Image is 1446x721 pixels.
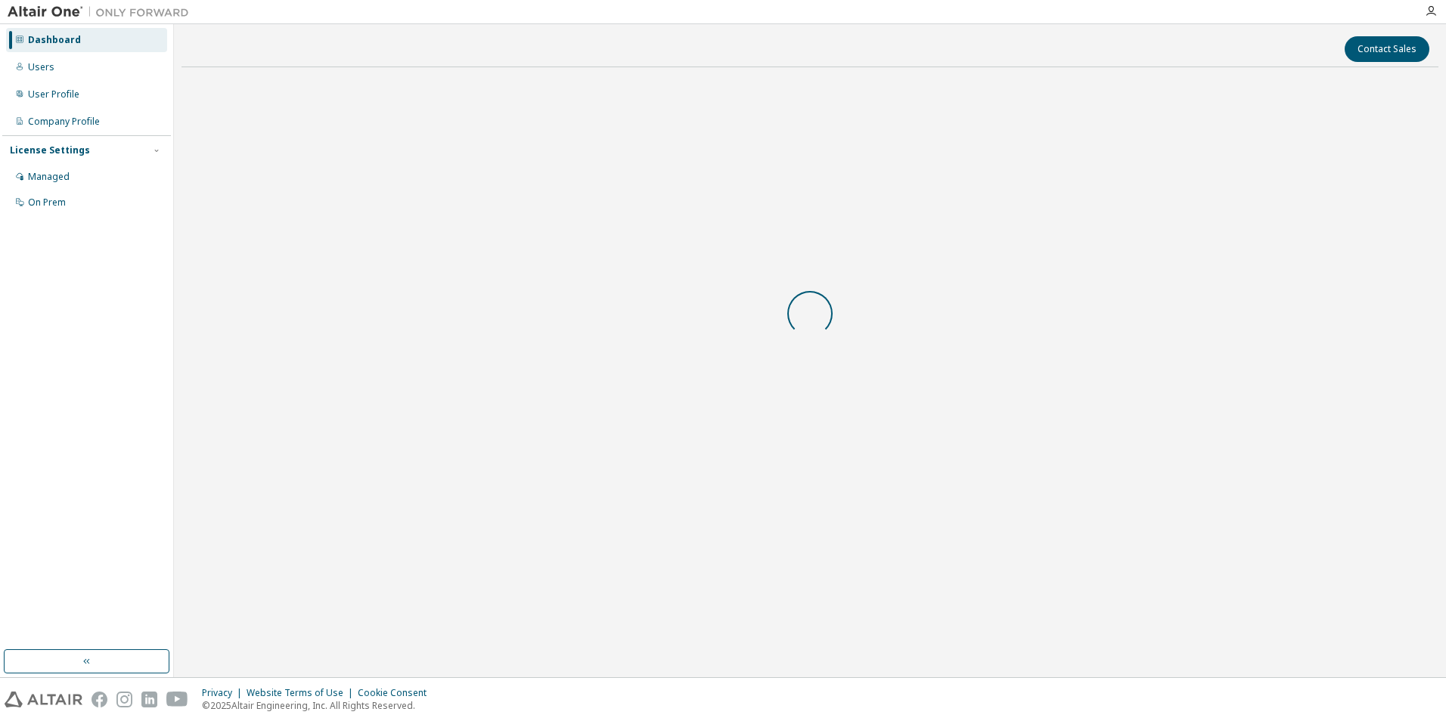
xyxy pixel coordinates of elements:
[202,699,436,712] p: © 2025 Altair Engineering, Inc. All Rights Reserved.
[28,116,100,128] div: Company Profile
[247,687,358,699] div: Website Terms of Use
[166,692,188,707] img: youtube.svg
[92,692,107,707] img: facebook.svg
[28,171,70,183] div: Managed
[5,692,82,707] img: altair_logo.svg
[10,144,90,156] div: License Settings
[116,692,132,707] img: instagram.svg
[28,88,79,101] div: User Profile
[28,196,66,209] div: On Prem
[202,687,247,699] div: Privacy
[358,687,436,699] div: Cookie Consent
[1345,36,1429,62] button: Contact Sales
[28,34,81,46] div: Dashboard
[8,5,197,20] img: Altair One
[28,61,54,73] div: Users
[141,692,157,707] img: linkedin.svg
